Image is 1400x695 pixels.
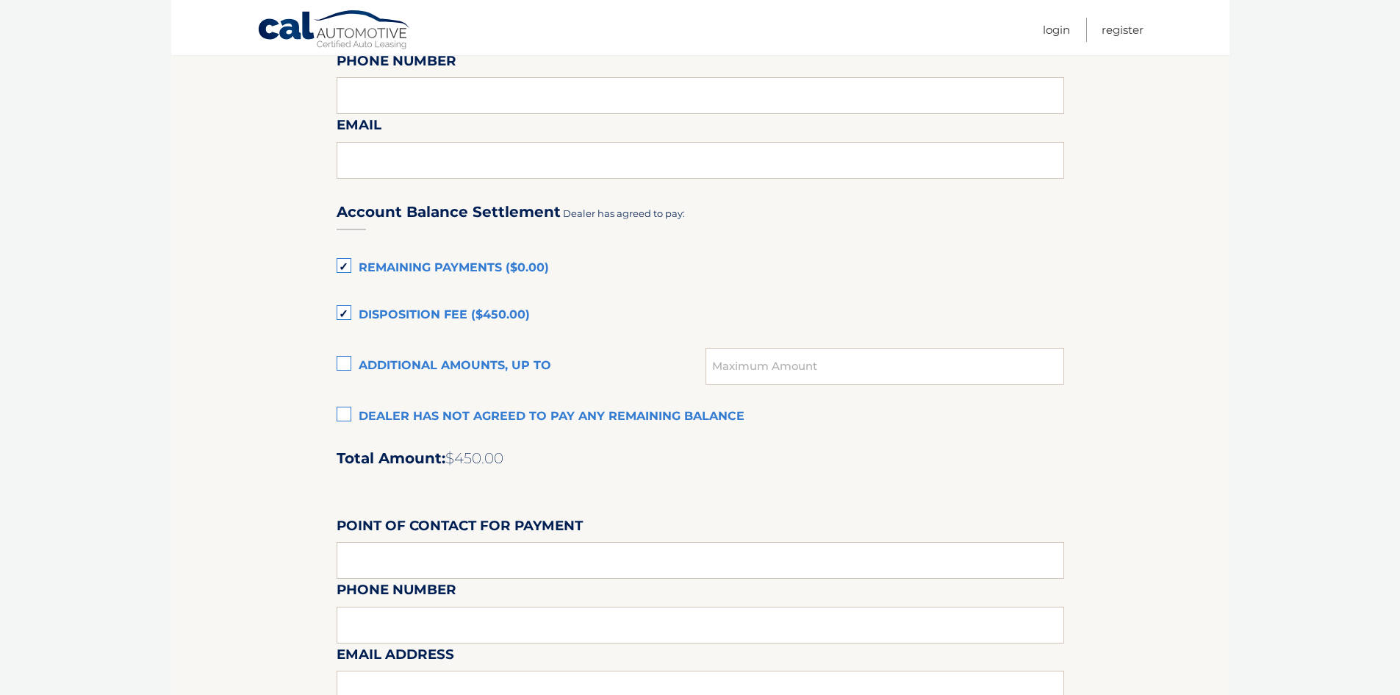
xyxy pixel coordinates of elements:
label: Disposition Fee ($450.00) [337,301,1064,330]
span: Dealer has agreed to pay: [563,207,685,219]
label: Remaining Payments ($0.00) [337,254,1064,283]
label: Point of Contact for Payment [337,515,583,542]
input: Maximum Amount [706,348,1063,385]
a: Cal Automotive [257,10,412,52]
h2: Total Amount: [337,449,1064,468]
label: Email [337,114,381,141]
label: Dealer has not agreed to pay any remaining balance [337,402,1064,432]
label: Email Address [337,644,454,671]
label: Additional amounts, up to [337,352,706,381]
span: $450.00 [445,449,503,467]
label: Phone Number [337,50,456,77]
a: Login [1043,18,1070,42]
a: Register [1102,18,1144,42]
h3: Account Balance Settlement [337,203,561,221]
